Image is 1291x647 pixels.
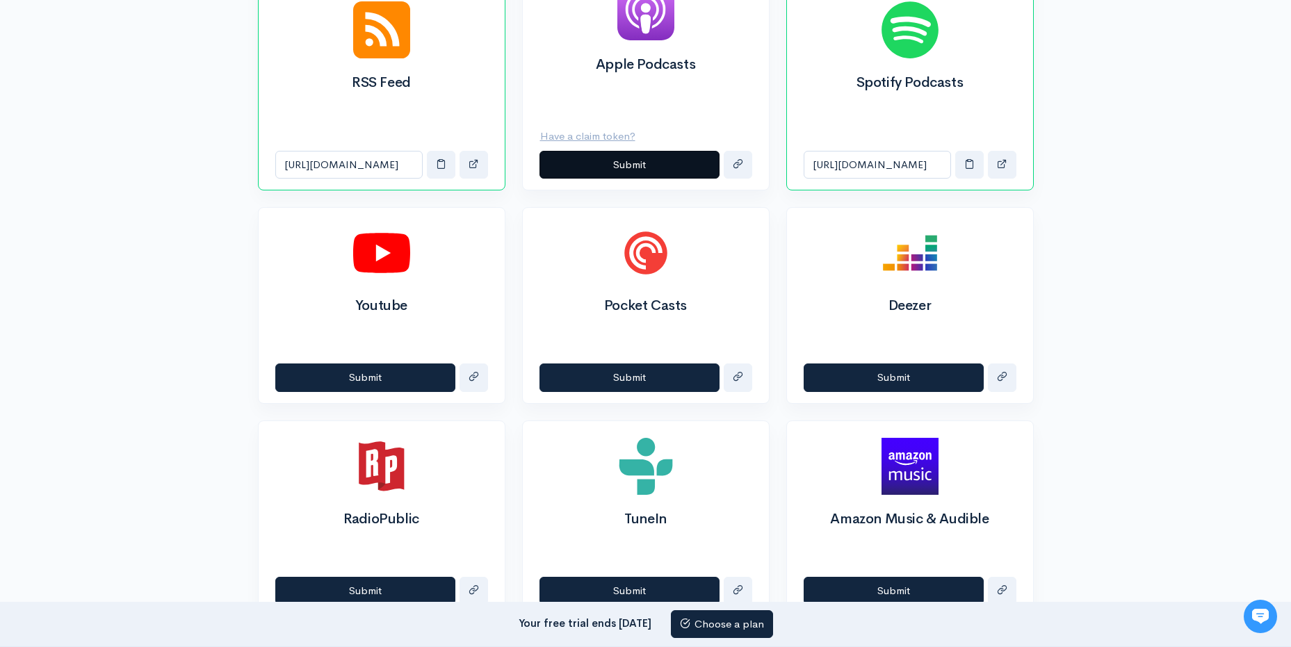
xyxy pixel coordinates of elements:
[1244,600,1277,633] iframe: gist-messenger-bubble-iframe
[539,511,752,527] h2: TuneIn
[804,151,951,179] input: Spotify Podcasts link
[275,577,455,605] button: Submit
[275,151,423,179] input: RSS Feed link
[804,363,984,392] button: Submit
[882,1,939,58] img: Spotify Podcasts logo
[353,438,410,495] img: RadioPublic logo
[617,438,674,495] img: TuneIn logo
[353,1,410,58] img: RSS Feed logo
[22,184,257,212] button: New conversation
[539,57,752,72] h2: Apple Podcasts
[804,511,1016,527] h2: Amazon Music & Audible
[804,298,1016,313] h2: Deezer
[21,67,257,90] h1: Hi 👋
[539,122,644,151] button: Have a claim token?
[671,610,773,639] a: Choose a plan
[882,438,939,495] img: Amazon Music & Audible logo
[90,193,167,204] span: New conversation
[19,238,259,255] p: Find an answer quickly
[275,75,488,90] h2: RSS Feed
[353,224,410,281] img: Youtube logo
[21,92,257,159] h2: Just let us know if you need anything and we'll be happy to help! 🙂
[617,224,674,281] img: Pocket Casts logo
[804,75,1016,90] h2: Spotify Podcasts
[519,616,651,629] strong: Your free trial ends [DATE]
[40,261,248,289] input: Search articles
[275,511,488,527] h2: RadioPublic
[804,577,984,605] button: Submit
[275,363,455,392] button: Submit
[539,577,720,605] button: Submit
[539,298,752,313] h2: Pocket Casts
[539,363,720,392] button: Submit
[540,129,635,142] u: Have a claim token?
[539,151,720,179] button: Submit
[275,298,488,313] h2: Youtube
[882,224,939,281] img: Deezer logo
